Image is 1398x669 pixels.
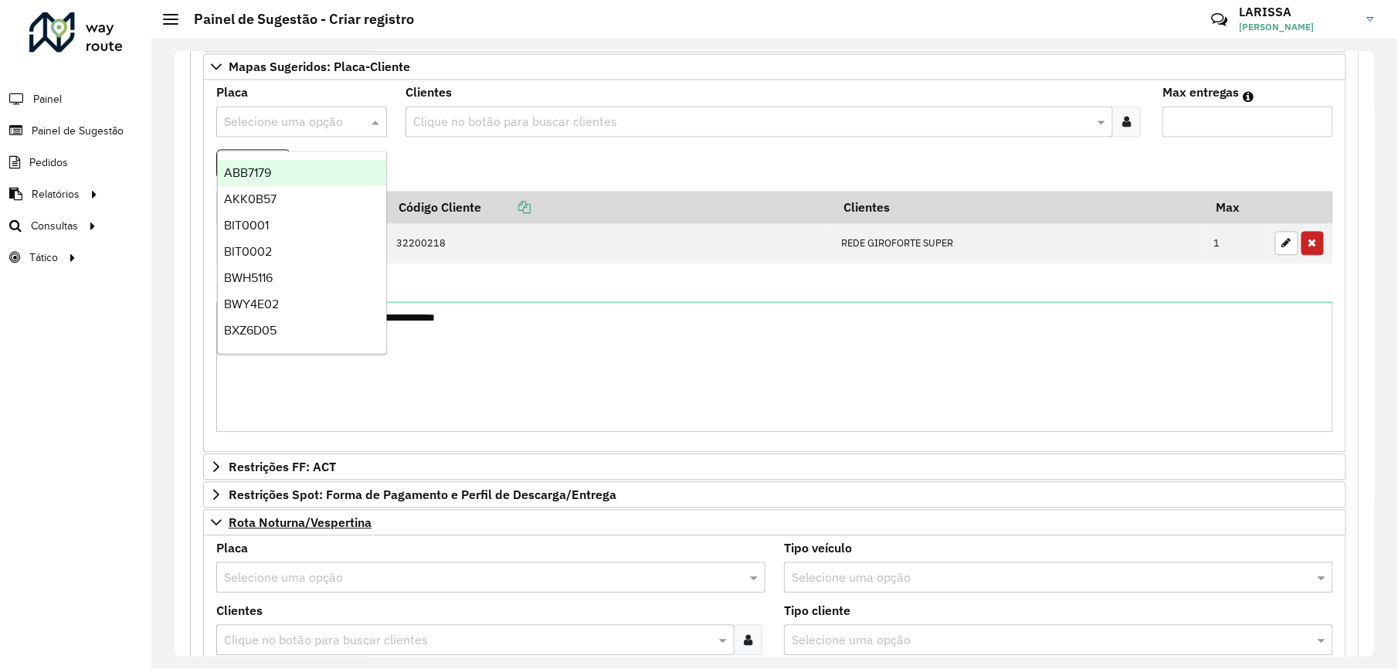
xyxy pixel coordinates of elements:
span: Relatórios [32,186,80,202]
h2: Painel de Sugestão - Criar registro [178,11,414,28]
td: 1 [1206,223,1267,263]
span: Painel [33,91,62,107]
a: Restrições Spot: Forma de Pagamento e Perfil de Descarga/Entrega [203,481,1346,508]
label: Tipo cliente [784,601,850,620]
th: Código Cliente [388,191,833,223]
th: Max [1206,191,1267,223]
a: Rota Noturna/Vespertina [203,509,1346,535]
label: Tipo veículo [784,538,852,557]
td: 32200218 [388,223,833,263]
a: Mapas Sugeridos: Placa-Cliente [203,53,1346,80]
th: Clientes [833,191,1205,223]
span: AKK0B57 [224,192,277,205]
span: BWH5116 [224,271,273,284]
span: Restrições Spot: Forma de Pagamento e Perfil de Descarga/Entrega [229,488,616,501]
span: BIT0001 [224,219,269,232]
span: Tático [29,250,58,266]
td: REDE GIROFORTE SUPER [833,223,1205,263]
label: Clientes [405,83,452,101]
ng-dropdown-panel: Options list [217,151,387,355]
span: Pedidos [29,155,68,171]
span: ABB7179 [224,166,271,179]
div: Mapas Sugeridos: Placa-Cliente [203,80,1346,453]
span: BWY4E02 [224,297,279,311]
span: Restrições FF: ACT [229,460,336,473]
a: Copiar [481,199,531,215]
span: BIT0002 [224,245,272,258]
span: BXZ6D05 [224,324,277,337]
button: Adicionar [216,149,290,178]
em: Máximo de clientes que serão colocados na mesma rota com os clientes informados [1244,90,1254,103]
label: Placa [216,538,248,557]
h3: LARISSA [1240,5,1356,19]
a: Contato Rápido [1203,3,1236,36]
span: Consultas [31,218,78,234]
span: [PERSON_NAME] [1240,20,1356,34]
a: Restrições FF: ACT [203,453,1346,480]
label: Clientes [216,601,263,620]
label: Max entregas [1162,83,1240,101]
span: Rota Noturna/Vespertina [229,516,372,528]
span: Mapas Sugeridos: Placa-Cliente [229,60,410,73]
span: Painel de Sugestão [32,123,124,139]
label: Placa [216,83,248,101]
